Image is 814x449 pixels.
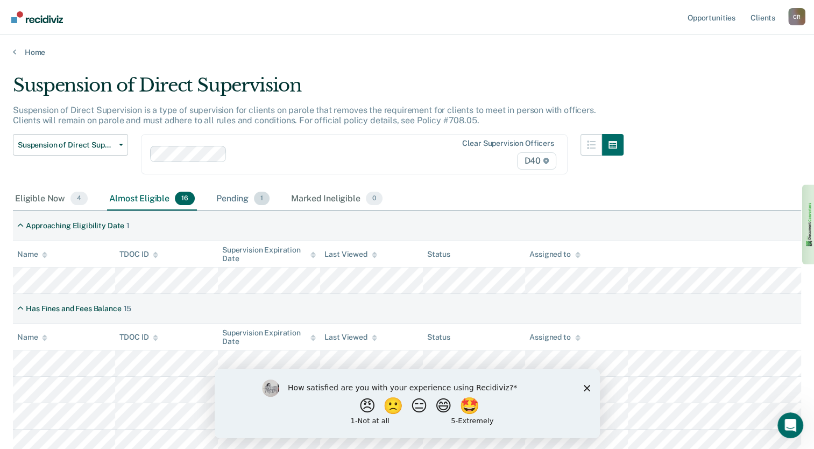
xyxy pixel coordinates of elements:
[254,192,270,206] span: 1
[324,333,377,342] div: Last Viewed
[26,304,121,313] div: Has Fines and Fees Balance
[17,333,47,342] div: Name
[11,11,63,23] img: Recidiviz
[366,192,383,206] span: 0
[13,187,90,211] div: Eligible Now4
[517,152,556,170] span: D40
[13,134,128,156] button: Suspension of Direct Supervision
[777,412,803,438] iframe: Intercom live chat
[13,47,801,57] a: Home
[107,187,197,211] div: Almost Eligible16
[13,300,136,318] div: Has Fines and Fees Balance15
[124,304,132,313] div: 15
[788,8,805,25] button: Profile dropdown button
[222,245,316,264] div: Supervision Expiration Date
[126,221,130,230] div: 1
[222,328,316,347] div: Supervision Expiration Date
[805,201,813,248] img: 1EdhxLVo1YiRZ3Z8BN9RqzlQoUKFChUqVNCHvwChSTTdtRxrrAAAAABJRU5ErkJggg==
[70,192,88,206] span: 4
[18,141,115,150] span: Suspension of Direct Supervision
[13,217,134,235] div: Approaching Eligibility Date1
[175,192,195,206] span: 16
[26,221,124,230] div: Approaching Eligibility Date
[529,333,580,342] div: Assigned to
[215,369,600,438] iframe: Survey by Kim from Recidiviz
[289,187,385,211] div: Marked Ineligible0
[427,333,450,342] div: Status
[17,250,47,259] div: Name
[119,250,158,259] div: TDOC ID
[119,333,158,342] div: TDOC ID
[529,250,580,259] div: Assigned to
[788,8,805,25] div: C R
[427,250,450,259] div: Status
[462,139,554,148] div: Clear supervision officers
[324,250,377,259] div: Last Viewed
[13,105,596,125] p: Suspension of Direct Supervision is a type of supervision for clients on parole that removes the ...
[214,187,272,211] div: Pending1
[13,74,624,105] div: Suspension of Direct Supervision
